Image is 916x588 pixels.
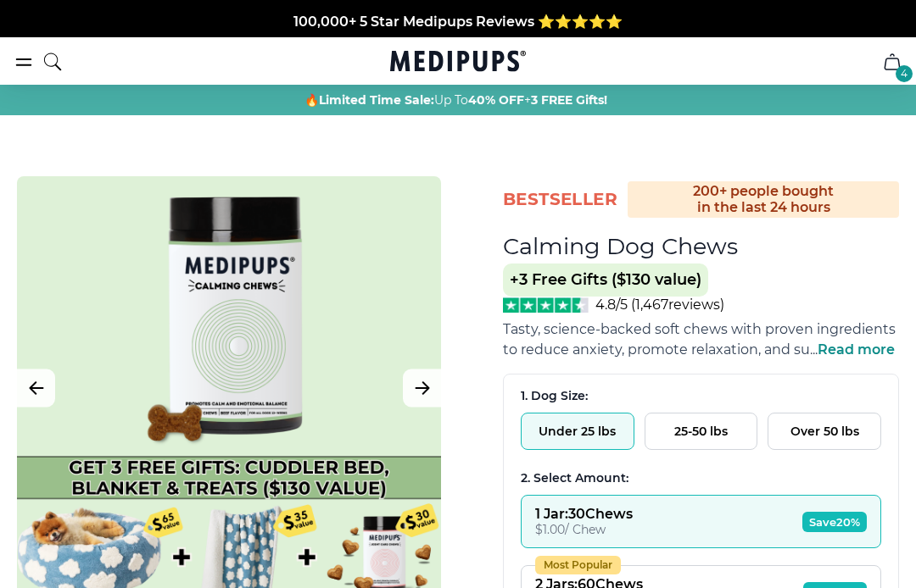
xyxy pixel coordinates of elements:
[535,506,633,522] div: 1 Jar : 30 Chews
[535,522,633,537] div: $ 1.00 / Chew
[535,556,621,574] div: Most Popular
[42,41,63,83] button: search
[521,495,881,548] button: 1 Jar:30Chews$1.00/ ChewSave20%
[503,297,589,313] img: Stars - 4.8
[503,263,708,297] span: +3 Free Gifts ($130 value)
[293,14,623,30] span: 100,000+ 5 Star Medipups Reviews ⭐️⭐️⭐️⭐️⭐️
[503,232,738,260] h1: Calming Dog Chews
[521,470,881,486] div: 2. Select Amount:
[503,341,810,358] span: to reduce anxiety, promote relaxation, and su
[595,297,724,313] span: 4.8/5 ( 1,467 reviews)
[768,413,881,450] button: Over 50 lbs
[628,181,899,218] div: 200+ people bought in the last 24 hours
[390,48,526,77] a: Medipups
[818,341,895,358] span: Read more
[521,388,881,404] div: 1. Dog Size:
[17,369,55,408] button: Previous Image
[872,42,913,82] button: cart
[810,341,895,358] span: ...
[521,413,634,450] button: Under 25 lbs
[645,413,758,450] button: 25-50 lbs
[14,52,34,72] button: burger-menu
[304,92,607,108] span: 🔥 Up To +
[403,369,441,408] button: Next Image
[802,512,867,532] span: Save 20%
[503,188,617,211] span: BestSeller
[896,65,913,82] div: 4
[503,321,896,337] span: Tasty, science-backed soft chews with proven ingredients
